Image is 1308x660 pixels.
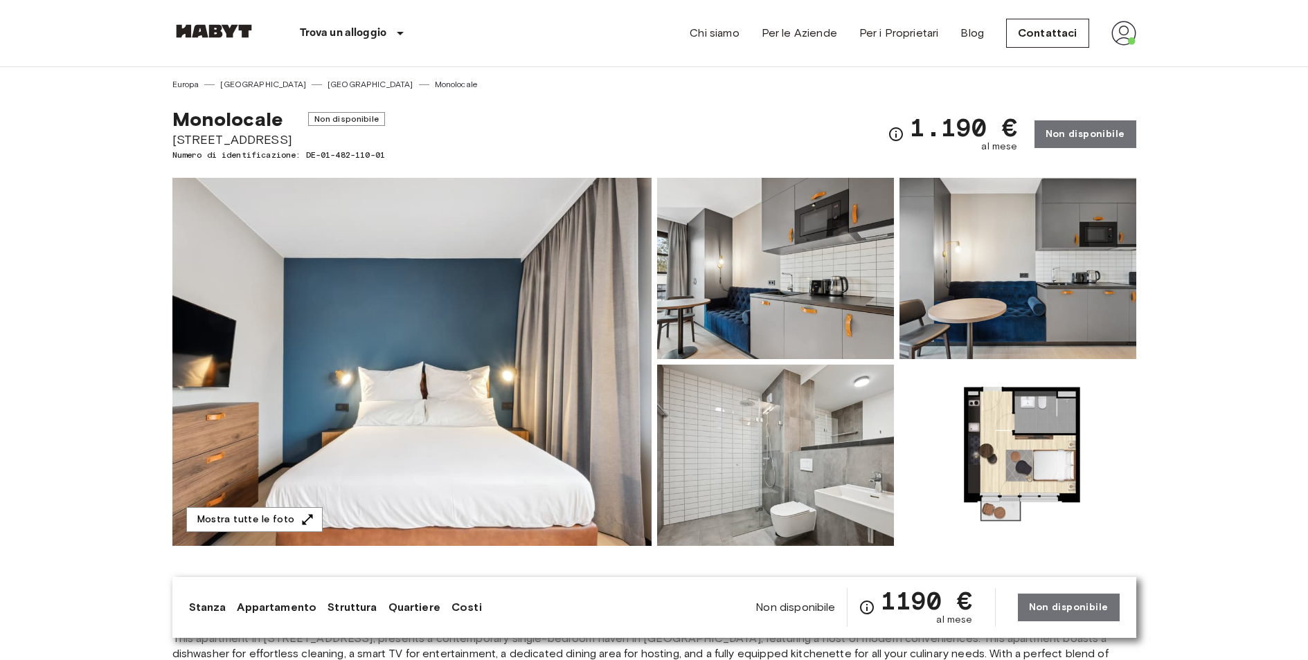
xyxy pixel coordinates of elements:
a: Chi siamo [690,25,739,42]
a: Contattaci [1006,19,1089,48]
p: Trova un alloggio [300,25,387,42]
a: [GEOGRAPHIC_DATA] [328,78,413,91]
span: 1.190 € [910,115,1017,140]
span: Monolocale [172,107,283,131]
span: al mese [981,140,1017,154]
a: Per i Proprietari [859,25,939,42]
a: Blog [960,25,984,42]
span: 1190 € [881,588,973,613]
a: Struttura [328,599,377,616]
span: al mese [936,613,972,627]
a: Monolocale [435,78,478,91]
span: Non disponibile [755,600,835,615]
svg: Verifica i dettagli delle spese nella sezione 'Riassunto dei Costi'. Si prega di notare che gli s... [888,126,904,143]
a: Costi [451,599,482,616]
a: Quartiere [388,599,440,616]
a: Per le Aziende [762,25,837,42]
a: Appartamento [237,599,316,616]
img: Picture of unit DE-01-482-110-01 [899,178,1136,359]
a: [GEOGRAPHIC_DATA] [220,78,306,91]
img: Picture of unit DE-01-482-110-01 [657,178,894,359]
img: Picture of unit DE-01-482-110-01 [899,365,1136,546]
a: Europa [172,78,199,91]
svg: Verifica i dettagli delle spese nella sezione 'Riassunto dei Costi'. Si prega di notare che gli s... [859,599,875,616]
img: avatar [1111,21,1136,46]
span: Numero di identificazione: DE-01-482-110-01 [172,149,385,161]
span: Non disponibile [308,112,385,126]
button: Mostra tutte le foto [186,507,323,533]
a: Stanza [189,599,226,616]
img: Marketing picture of unit DE-01-482-110-01 [172,178,652,546]
span: [STREET_ADDRESS] [172,131,385,149]
img: Habyt [172,24,256,38]
img: Picture of unit DE-01-482-110-01 [657,365,894,546]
